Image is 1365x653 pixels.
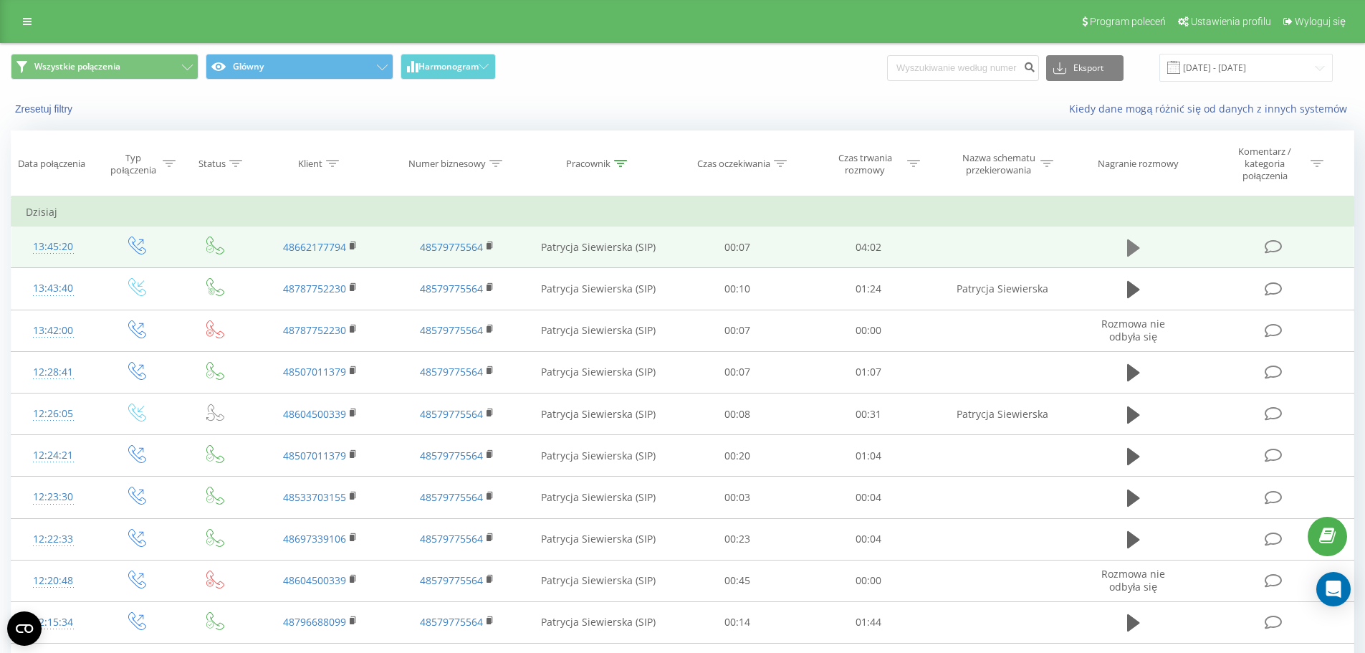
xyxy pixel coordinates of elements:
td: 00:00 [803,310,934,351]
td: Patrycja Siewierska (SIP) [525,435,672,477]
td: Patrycja Siewierska (SIP) [525,394,672,435]
button: Harmonogram [401,54,496,80]
td: 00:23 [672,518,803,560]
a: 48507011379 [283,449,346,462]
div: Czas oczekiwania [697,158,770,170]
div: 12:20:48 [26,567,81,595]
a: 48796688099 [283,615,346,629]
td: Patrycja Siewierska (SIP) [525,518,672,560]
a: 48662177794 [283,240,346,254]
td: 01:24 [803,268,934,310]
span: Wszystkie połączenia [34,61,120,72]
a: 48579775564 [420,532,483,545]
td: Patrycja Siewierska (SIP) [525,310,672,351]
div: Klient [298,158,322,170]
div: 12:24:21 [26,442,81,470]
input: Wyszukiwanie według numeru [887,55,1039,81]
a: 48579775564 [420,490,483,504]
div: Typ połączenia [107,152,158,176]
td: 00:10 [672,268,803,310]
td: 00:07 [672,351,803,393]
td: Patrycja Siewierska (SIP) [525,268,672,310]
a: 48579775564 [420,240,483,254]
td: Patrycja Siewierska (SIP) [525,351,672,393]
div: Pracownik [566,158,610,170]
td: 01:07 [803,351,934,393]
div: 13:42:00 [26,317,81,345]
div: 12:15:34 [26,609,81,637]
td: 00:04 [803,518,934,560]
span: Rozmowa nie odbyła się [1101,567,1165,594]
td: Patrycja Siewierska (SIP) [525,601,672,643]
div: Status [198,158,226,170]
a: 48579775564 [420,365,483,378]
a: Kiedy dane mogą różnić się od danych z innych systemów [1069,102,1354,115]
div: 12:22:33 [26,525,81,553]
span: Program poleceń [1090,16,1166,27]
td: 00:45 [672,560,803,601]
td: 00:04 [803,477,934,518]
td: 00:14 [672,601,803,643]
td: 04:02 [803,227,934,268]
a: 48604500339 [283,407,346,421]
a: 48507011379 [283,365,346,378]
a: 48579775564 [420,323,483,337]
td: 00:00 [803,560,934,601]
td: Patrycja Siewierska [934,268,1070,310]
td: Patrycja Siewierska [934,394,1070,435]
td: 01:04 [803,435,934,477]
td: 00:07 [672,227,803,268]
td: Dzisiaj [11,198,1354,227]
div: Numer biznesowy [408,158,486,170]
a: 48787752230 [283,323,346,337]
div: Data połączenia [18,158,85,170]
span: Rozmowa nie odbyła się [1101,317,1165,343]
td: Patrycja Siewierska (SIP) [525,477,672,518]
a: 48533703155 [283,490,346,504]
div: Komentarz / kategoria połączenia [1223,146,1307,182]
td: 01:44 [803,601,934,643]
a: 48604500339 [283,573,346,587]
td: Patrycja Siewierska (SIP) [525,227,672,268]
td: 00:08 [672,394,803,435]
div: 12:28:41 [26,358,81,386]
a: 48579775564 [420,407,483,421]
div: 12:23:30 [26,483,81,511]
td: Patrycja Siewierska (SIP) [525,560,672,601]
button: Zresetuj filtry [11,103,80,115]
button: Wszystkie połączenia [11,54,198,80]
a: 48787752230 [283,282,346,295]
a: 48697339106 [283,532,346,545]
div: 13:43:40 [26,275,81,302]
td: 00:03 [672,477,803,518]
div: Nagranie rozmowy [1098,158,1179,170]
span: Ustawienia profilu [1191,16,1271,27]
span: Wyloguj się [1295,16,1346,27]
a: 48579775564 [420,282,483,295]
a: 48579775564 [420,615,483,629]
td: 00:31 [803,394,934,435]
a: 48579775564 [420,449,483,462]
td: 00:20 [672,435,803,477]
div: 13:45:20 [26,233,81,261]
td: 00:07 [672,310,803,351]
button: Eksport [1046,55,1124,81]
a: 48579775564 [420,573,483,587]
span: Harmonogram [418,62,479,72]
div: 12:26:05 [26,400,81,428]
div: Czas trwania rozmowy [827,152,904,176]
div: Nazwa schematu przekierowania [960,152,1037,176]
div: Open Intercom Messenger [1316,572,1351,606]
button: Open CMP widget [7,611,42,646]
button: Główny [206,54,393,80]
